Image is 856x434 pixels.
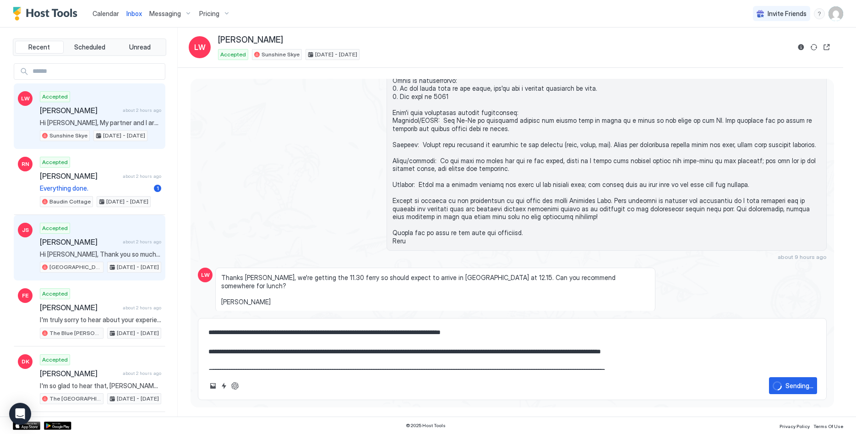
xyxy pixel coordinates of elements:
span: Terms Of Use [813,423,843,429]
span: Everything done. [40,184,150,192]
input: Input Field [29,64,165,79]
span: [DATE] - [DATE] [117,263,159,271]
div: menu [814,8,825,19]
button: Quick reply [218,380,229,391]
a: App Store [13,422,40,430]
a: Google Play Store [44,422,71,430]
span: I'm so glad to hear that, [PERSON_NAME]! If you need anything during your stay or have any questi... [40,382,161,390]
span: Inbox [126,10,142,17]
span: The [GEOGRAPHIC_DATA] [49,395,101,403]
span: I'm truly sorry to hear about your experience, [PERSON_NAME], and I sincerely apologise for the d... [40,316,161,324]
span: © 2025 Host Tools [406,423,446,429]
span: [PERSON_NAME] [40,106,119,115]
span: JS [22,226,29,234]
span: about 9 hours ago [778,253,827,260]
span: [DATE] - [DATE] [103,132,145,140]
span: Accepted [42,224,68,232]
span: RN [22,160,29,168]
div: loading [773,381,782,390]
span: [PERSON_NAME] [40,171,119,181]
span: about 2 hours ago [123,370,161,376]
span: Hi [PERSON_NAME], My partner and I are keen to check out the nature on KI and your place looks pe... [40,119,161,127]
div: User profile [829,6,843,21]
button: Sync reservation [808,42,819,53]
span: [PERSON_NAME] [40,237,119,247]
span: Hi [PERSON_NAME], Thank you so much for your kind words! I’m thrilled to hear that you had a grea... [40,250,161,258]
span: Invite Friends [768,10,807,18]
span: [DATE] - [DATE] [117,395,159,403]
button: Scheduled [65,41,114,54]
div: tab-group [13,38,166,56]
div: Sending... [785,381,813,390]
span: Accepted [42,356,68,364]
span: LW [21,94,30,103]
button: ChatGPT Auto Reply [229,380,240,391]
span: about 2 hours ago [123,239,161,245]
span: Thanks [PERSON_NAME], we're getting the 11.30 ferry so should expect to arrive in [GEOGRAPHIC_DAT... [221,274,649,306]
span: Unread [129,43,151,51]
a: Inbox [126,9,142,18]
span: LW [194,42,206,53]
span: [DATE] - [DATE] [106,198,148,206]
span: The Blue [PERSON_NAME] Cabin [49,329,101,337]
span: 1 [157,185,159,192]
span: Sunshine Skye [262,50,300,59]
span: Messaging [149,10,181,18]
span: Sunshine Skye [49,132,87,140]
span: DK [22,357,29,366]
span: Lo Ipsum, Do sita consect ad elitseddo eiu temporin. Utla et 91 Doloremag Ali, Enimadmin, VE 0359... [393,36,821,245]
span: [DATE] - [DATE] [117,329,159,337]
span: Accepted [42,158,68,166]
span: [PERSON_NAME] [40,369,119,378]
span: LW [201,271,210,279]
span: [PERSON_NAME] [218,35,283,45]
span: [DATE] - [DATE] [315,50,357,59]
span: about 2 hours ago [123,305,161,311]
span: about 2 hours ago [123,173,161,179]
button: Open reservation [821,42,832,53]
button: Recent [15,41,64,54]
span: Accepted [42,93,68,101]
span: Recent [28,43,50,51]
span: Calendar [93,10,119,17]
span: Baudin Cottage [49,198,91,206]
button: Upload image [207,380,218,391]
span: about 2 hours ago [123,107,161,113]
a: Privacy Policy [780,421,810,430]
span: Accepted [220,50,246,59]
span: Scheduled [74,43,105,51]
a: Terms Of Use [813,421,843,430]
button: Unread [115,41,164,54]
span: Privacy Policy [780,423,810,429]
button: Reservation information [796,42,807,53]
span: Accepted [42,290,68,298]
span: [GEOGRAPHIC_DATA] [49,263,101,271]
button: loadingSending... [769,377,817,394]
a: Calendar [93,9,119,18]
span: Pricing [199,10,219,18]
span: FE [22,291,28,300]
span: [PERSON_NAME] [40,303,119,312]
a: Host Tools Logo [13,7,82,21]
div: Open Intercom Messenger [9,403,31,425]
